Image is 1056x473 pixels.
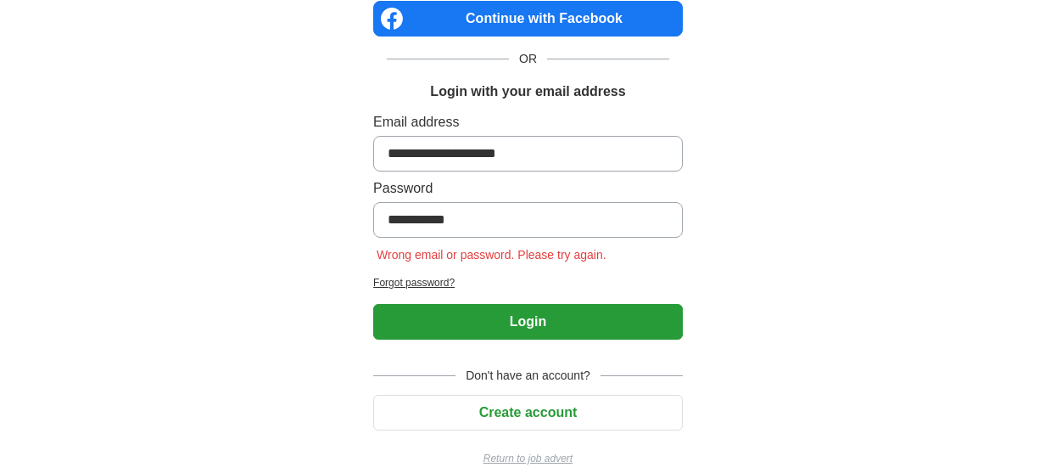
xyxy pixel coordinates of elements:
[373,112,683,132] label: Email address
[373,178,683,199] label: Password
[373,451,683,466] a: Return to job advert
[373,275,683,290] a: Forgot password?
[373,304,683,340] button: Login
[373,405,683,420] a: Create account
[430,82,625,102] h1: Login with your email address
[373,248,610,262] span: Wrong email or password. Please try again.
[373,1,683,37] a: Continue with Facebook
[373,395,683,431] button: Create account
[455,367,601,385] span: Don't have an account?
[509,50,547,68] span: OR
